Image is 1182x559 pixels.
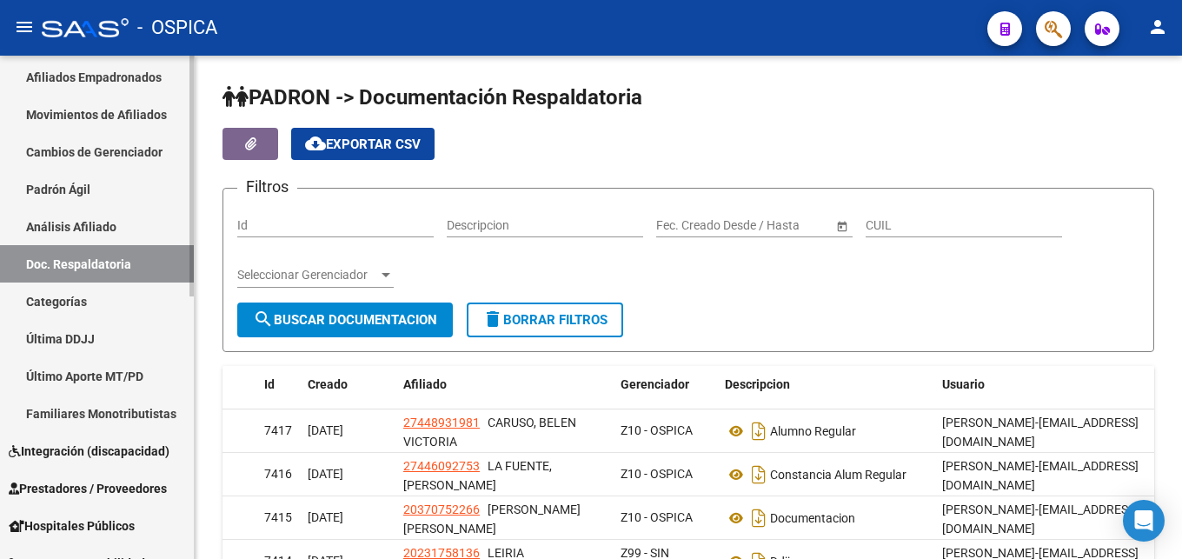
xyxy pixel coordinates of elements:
[264,467,292,481] span: 7416
[725,377,790,391] span: Descripcion
[1147,17,1168,37] mat-icon: person
[237,175,297,199] h3: Filtros
[14,17,35,37] mat-icon: menu
[621,423,693,437] span: Z10 - OSPICA
[264,423,292,437] span: 7417
[403,416,576,449] span: CARUSO, BELEN VICTORIA
[253,309,274,329] mat-icon: search
[942,416,1035,429] span: [PERSON_NAME]
[264,377,275,391] span: Id
[621,377,689,391] span: Gerenciador
[1123,500,1165,542] div: Open Intercom Messenger
[257,366,301,403] datatable-header-cell: Id
[770,424,856,438] span: Alumno Regular
[718,366,935,403] datatable-header-cell: Descripcion
[222,85,642,110] span: PADRON -> Documentación Respaldatoria
[305,136,421,152] span: Exportar CSV
[9,479,167,498] span: Prestadores / Proveedores
[482,312,608,328] span: Borrar Filtros
[308,377,348,391] span: Creado
[396,366,614,403] datatable-header-cell: Afiliado
[942,459,1035,473] span: [PERSON_NAME]
[942,416,1139,449] span: [EMAIL_ADDRESS][DOMAIN_NAME]
[747,504,770,532] i: Descargar documento
[621,467,693,481] span: Z10 - OSPICA
[9,442,169,461] span: Integración (discapacidad)
[403,502,480,516] span: 20370752266
[403,377,447,391] span: Afiliado
[942,459,1139,493] span: [EMAIL_ADDRESS][DOMAIN_NAME]
[305,133,326,154] mat-icon: cloud_download
[942,502,1139,536] span: [EMAIL_ADDRESS][DOMAIN_NAME]
[291,128,435,160] button: Exportar CSV
[301,366,396,403] datatable-header-cell: Creado
[137,9,217,47] span: - OSPICA
[734,218,820,233] input: Fecha fin
[308,467,343,481] span: [DATE]
[237,303,453,337] button: Buscar Documentacion
[9,516,135,536] span: Hospitales Públicos
[264,510,292,524] span: 7415
[308,423,343,437] span: [DATE]
[747,417,770,445] i: Descargar documento
[482,309,503,329] mat-icon: delete
[614,366,718,403] datatable-header-cell: Gerenciador
[403,502,581,536] span: [PERSON_NAME] [PERSON_NAME]
[237,268,378,283] span: Seleccionar Gerenciador
[308,510,343,524] span: [DATE]
[770,511,855,525] span: Documentacion
[253,312,437,328] span: Buscar Documentacion
[770,468,906,482] span: Constancia Alum Regular
[403,459,480,473] span: 27446092753
[833,216,851,235] button: Open calendar
[747,461,770,489] i: Descargar documento
[467,303,623,337] button: Borrar Filtros
[403,416,480,429] span: 27448931981
[942,377,985,391] span: Usuario
[942,502,1035,516] span: [PERSON_NAME]
[656,218,720,233] input: Fecha inicio
[621,510,693,524] span: Z10 - OSPICA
